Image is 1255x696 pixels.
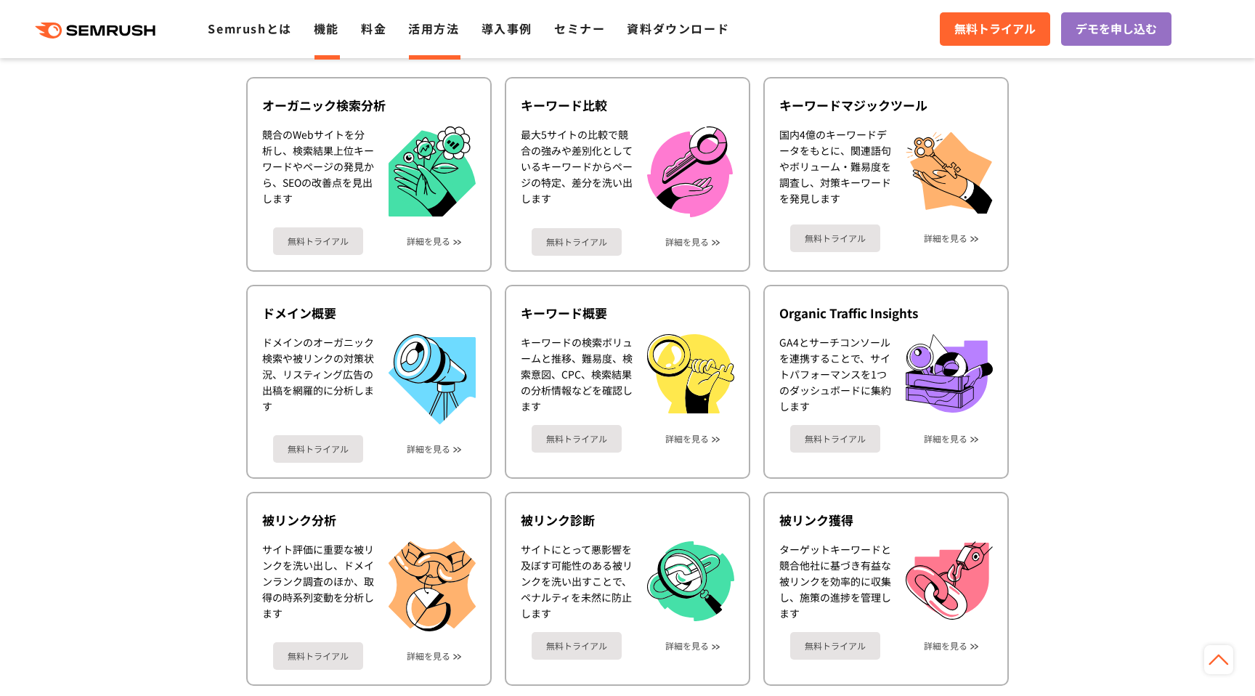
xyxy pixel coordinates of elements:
img: オーガニック検索分析 [389,126,476,217]
span: デモを申し込む [1076,20,1157,39]
img: キーワードマジックツール [906,126,993,214]
a: 無料トライアル [790,425,880,453]
div: ドメインのオーガニック検索や被リンクの対策状況、リスティング広告の出稿を網羅的に分析します [262,334,374,424]
div: ドメイン概要 [262,304,476,322]
div: Organic Traffic Insights [779,304,993,322]
a: 詳細を見る [407,651,450,661]
a: 詳細を見る [407,236,450,246]
div: サイト評価に重要な被リンクを洗い出し、ドメインランク調査のほか、取得の時系列変動を分析します [262,541,374,631]
div: 被リンク分析 [262,511,476,529]
img: 被リンク分析 [389,541,476,631]
img: 被リンク獲得 [906,541,993,620]
div: GA4とサーチコンソールを連携することで、サイトパフォーマンスを1つのダッシュボードに集約します [779,334,891,414]
img: キーワード概要 [647,334,734,413]
a: セミナー [554,20,605,37]
a: Semrushとは [208,20,291,37]
div: 被リンク診断 [521,511,734,529]
div: 国内4億のキーワードデータをもとに、関連語句やボリューム・難易度を調査し、対策キーワードを発見します [779,126,891,214]
a: 詳細を見る [407,444,450,454]
a: 資料ダウンロード [627,20,729,37]
a: 料金 [361,20,386,37]
a: 無料トライアル [940,12,1050,46]
span: 無料トライアル [954,20,1036,39]
div: サイトにとって悪影響を及ぼす可能性のある被リンクを洗い出すことで、ペナルティを未然に防止します [521,541,633,622]
a: 詳細を見る [665,434,709,444]
img: Organic Traffic Insights [906,334,993,413]
div: 競合のWebサイトを分析し、検索結果上位キーワードやページの発見から、SEOの改善点を見出します [262,126,374,217]
img: キーワード比較 [647,126,733,217]
a: 詳細を見る [665,641,709,651]
a: 詳細を見る [924,434,967,444]
a: 無料トライアル [273,435,363,463]
a: 活用方法 [408,20,459,37]
div: 最大5サイトの比較で競合の強みや差別化としているキーワードからページの特定、差分を洗い出します [521,126,633,217]
a: 導入事例 [482,20,532,37]
div: キーワード概要 [521,304,734,322]
a: 詳細を見る [665,237,709,247]
a: デモを申し込む [1061,12,1171,46]
a: 無料トライアル [790,632,880,660]
a: 機能 [314,20,339,37]
a: 無料トライアル [790,224,880,252]
a: 無料トライアル [273,642,363,670]
a: 無料トライアル [532,425,622,453]
a: 詳細を見る [924,641,967,651]
a: 無料トライアル [273,227,363,255]
a: 無料トライアル [532,632,622,660]
div: オーガニック検索分析 [262,97,476,114]
div: ターゲットキーワードと競合他社に基づき有益な被リンクを効率的に収集し、施策の進捗を管理します [779,541,891,621]
div: 被リンク獲得 [779,511,993,529]
div: キーワードの検索ボリュームと推移、難易度、検索意図、CPC、検索結果の分析情報などを確認します [521,334,633,414]
div: キーワード比較 [521,97,734,114]
div: キーワードマジックツール [779,97,993,114]
img: 被リンク診断 [647,541,734,622]
a: 無料トライアル [532,228,622,256]
img: ドメイン概要 [389,334,476,424]
a: 詳細を見る [924,233,967,243]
